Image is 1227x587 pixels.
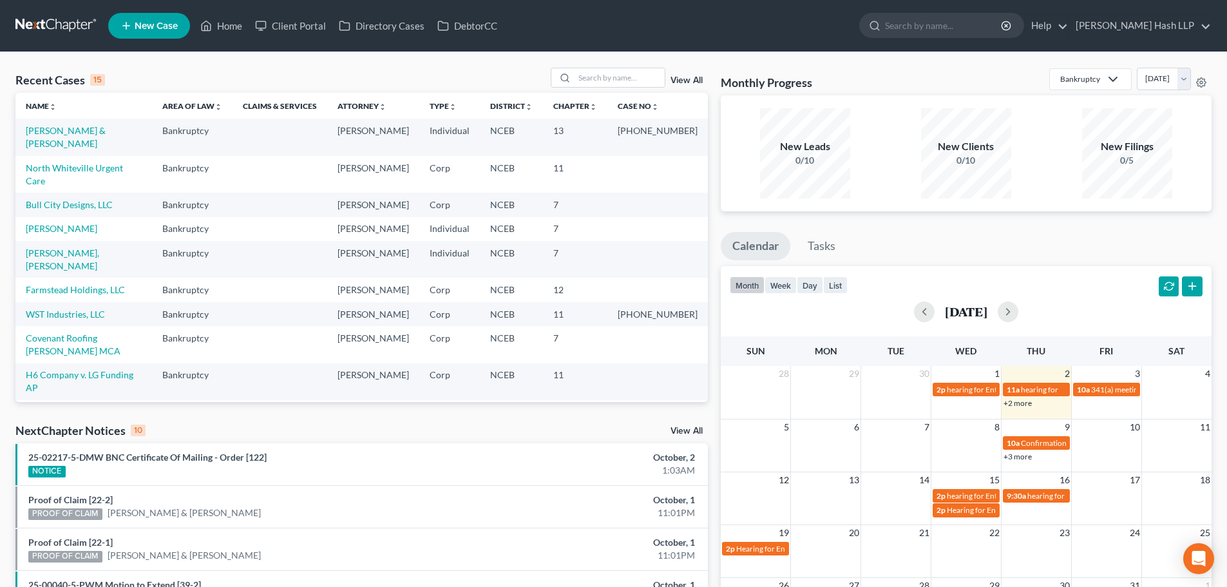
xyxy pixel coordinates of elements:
[15,72,105,88] div: Recent Cases
[327,363,419,400] td: [PERSON_NAME]
[921,139,1011,154] div: New Clients
[955,345,976,356] span: Wed
[575,68,665,87] input: Search by name...
[419,217,480,241] td: Individual
[26,369,133,393] a: H6 Company v. LG Funding AP
[937,385,946,394] span: 2p
[108,549,261,562] a: [PERSON_NAME] & [PERSON_NAME]
[853,419,861,435] span: 6
[947,491,1089,501] span: hearing for Entecco Filter Technology, Inc.
[327,326,419,363] td: [PERSON_NAME]
[947,505,1090,515] span: Hearing for Entecco Filter Technology, Inc.
[1025,14,1068,37] a: Help
[543,241,607,278] td: 7
[327,278,419,302] td: [PERSON_NAME]
[49,103,57,111] i: unfold_more
[937,491,946,501] span: 2p
[327,156,419,193] td: [PERSON_NAME]
[1199,419,1212,435] span: 11
[937,505,946,515] span: 2p
[543,217,607,241] td: 7
[1199,472,1212,488] span: 18
[993,366,1001,381] span: 1
[332,14,431,37] a: Directory Cases
[607,400,708,424] td: 25-00040-5-PWM
[419,241,480,278] td: Individual
[90,74,105,86] div: 15
[327,193,419,217] td: [PERSON_NAME]
[1021,385,1058,394] span: hearing for
[327,400,419,424] td: [PERSON_NAME]
[449,103,457,111] i: unfold_more
[730,276,765,294] button: month
[543,302,607,326] td: 11
[1003,452,1032,461] a: +3 more
[1058,525,1071,541] span: 23
[1007,438,1020,448] span: 10a
[233,93,327,119] th: Claims & Services
[993,419,1001,435] span: 8
[1082,154,1172,167] div: 0/5
[152,193,233,217] td: Bankruptcy
[152,326,233,363] td: Bankruptcy
[796,232,847,260] a: Tasks
[152,363,233,400] td: Bankruptcy
[1027,491,1115,501] span: hearing for BIOMILQ, Inc.
[726,544,735,553] span: 2p
[214,103,222,111] i: unfold_more
[777,472,790,488] span: 12
[721,75,812,90] h3: Monthly Progress
[918,366,931,381] span: 30
[543,119,607,155] td: 13
[988,472,1001,488] span: 15
[1204,366,1212,381] span: 4
[327,119,419,155] td: [PERSON_NAME]
[1063,419,1071,435] span: 9
[327,217,419,241] td: [PERSON_NAME]
[1007,491,1026,501] span: 9:30a
[480,217,543,241] td: NCEB
[108,506,261,519] a: [PERSON_NAME] & [PERSON_NAME]
[327,241,419,278] td: [PERSON_NAME]
[777,525,790,541] span: 19
[431,14,504,37] a: DebtorCC
[1060,73,1100,84] div: Bankruptcy
[736,544,879,553] span: Hearing for Entecco Filter Technology, Inc.
[419,119,480,155] td: Individual
[543,363,607,400] td: 11
[152,278,233,302] td: Bankruptcy
[988,525,1001,541] span: 22
[135,21,178,31] span: New Case
[1082,139,1172,154] div: New Filings
[162,101,222,111] a: Area of Lawunfold_more
[338,101,386,111] a: Attorneyunfold_more
[28,494,113,505] a: Proof of Claim [22-2]
[607,119,708,155] td: [PHONE_NUMBER]
[885,14,1003,37] input: Search by name...
[419,326,480,363] td: Corp
[1003,398,1032,408] a: +2 more
[430,101,457,111] a: Typeunfold_more
[419,156,480,193] td: Corp
[28,452,267,463] a: 25-02217-5-DMW BNC Certificate Of Mailing - Order [122]
[1091,385,1154,394] span: 341(a) meeting for
[481,451,695,464] div: October, 2
[152,156,233,193] td: Bankruptcy
[152,217,233,241] td: Bankruptcy
[848,366,861,381] span: 29
[1128,472,1141,488] span: 17
[797,276,823,294] button: day
[15,423,146,438] div: NextChapter Notices
[1021,438,1167,448] span: Confirmation hearing for [PERSON_NAME]
[26,332,120,356] a: Covenant Roofing [PERSON_NAME] MCA
[765,276,797,294] button: week
[480,156,543,193] td: NCEB
[607,302,708,326] td: [PHONE_NUMBER]
[1069,14,1211,37] a: [PERSON_NAME] Hash LLP
[777,366,790,381] span: 28
[419,193,480,217] td: Corp
[543,400,607,424] td: 7
[26,199,113,210] a: Bull City Designs, LLC
[823,276,848,294] button: list
[618,101,659,111] a: Case Nounfold_more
